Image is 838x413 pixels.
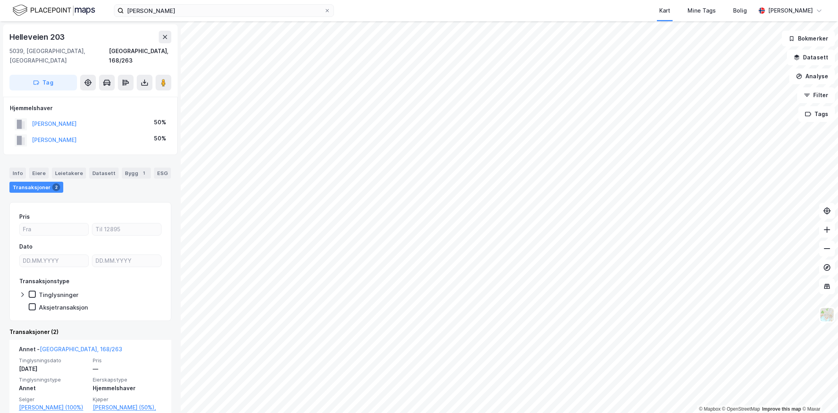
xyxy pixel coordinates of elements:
div: Bygg [122,168,151,179]
div: — [93,364,162,374]
div: 5039, [GEOGRAPHIC_DATA], [GEOGRAPHIC_DATA] [9,46,109,65]
input: Fra [20,223,88,235]
div: [DATE] [19,364,88,374]
div: Annet - [19,345,122,357]
img: logo.f888ab2527a4732fd821a326f86c7f29.svg [13,4,95,17]
div: Kart [659,6,670,15]
div: 50% [154,134,166,143]
div: Hjemmelshaver [10,103,171,113]
button: Datasett [787,50,835,65]
div: Datasett [89,168,119,179]
div: Hjemmelshaver [93,383,162,393]
span: Tinglysningstype [19,376,88,383]
a: [PERSON_NAME] (50%), [93,403,162,412]
input: DD.MM.YYYY [92,255,161,267]
iframe: Chat Widget [799,375,838,413]
div: Leietakere [52,168,86,179]
button: Bokmerker [782,31,835,46]
span: Tinglysningsdato [19,357,88,364]
div: [PERSON_NAME] [768,6,813,15]
div: Annet [19,383,88,393]
div: 2 [52,183,60,191]
span: Kjøper [93,396,162,403]
button: Tag [9,75,77,90]
div: Kontrollprogram for chat [799,375,838,413]
button: Analyse [789,68,835,84]
button: Filter [797,87,835,103]
div: Dato [19,242,33,251]
div: [GEOGRAPHIC_DATA], 168/263 [109,46,171,65]
div: Transaksjonstype [19,277,70,286]
div: Info [9,168,26,179]
div: Tinglysninger [39,291,79,299]
div: Aksjetransaksjon [39,304,88,311]
span: Selger [19,396,88,403]
div: Mine Tags [688,6,716,15]
img: Z [820,307,834,322]
div: Transaksjoner [9,182,63,193]
div: 50% [154,118,166,127]
a: OpenStreetMap [722,406,760,412]
input: DD.MM.YYYY [20,255,88,267]
a: Improve this map [762,406,801,412]
div: Pris [19,212,30,221]
a: [GEOGRAPHIC_DATA], 168/263 [40,346,122,352]
span: Eierskapstype [93,376,162,383]
div: 1 [140,169,148,177]
div: Helleveien 203 [9,31,66,43]
button: Tags [798,106,835,122]
div: Bolig [733,6,747,15]
div: Transaksjoner (2) [9,327,171,337]
div: ESG [154,168,171,179]
span: Pris [93,357,162,364]
a: Mapbox [699,406,721,412]
input: Til 12895 [92,223,161,235]
a: [PERSON_NAME] (100%) [19,403,88,412]
div: Eiere [29,168,49,179]
input: Søk på adresse, matrikkel, gårdeiere, leietakere eller personer [124,5,324,17]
